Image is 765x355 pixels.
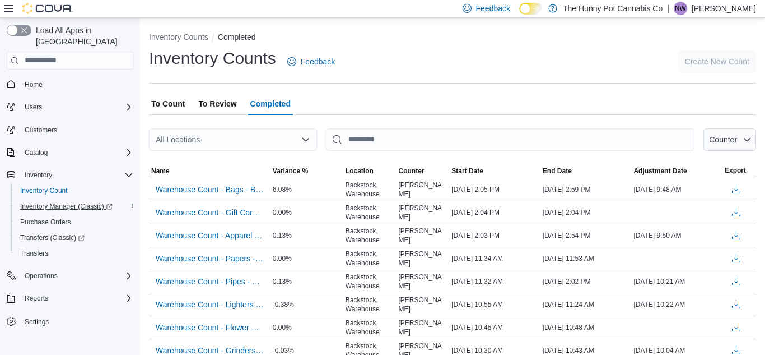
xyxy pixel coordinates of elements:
[540,164,632,178] button: End Date
[151,181,268,198] button: Warehouse Count - Bags - Backstock
[703,128,756,151] button: Counter
[25,317,49,326] span: Settings
[151,273,268,290] button: Warehouse Count - Pipes - Backstock
[631,275,722,288] div: [DATE] 10:21 AM
[449,164,540,178] button: Start Date
[25,126,57,135] span: Customers
[151,250,268,267] button: Warehouse Count - Papers - Backstock
[20,186,68,195] span: Inventory Count
[540,229,632,242] div: [DATE] 2:54 PM
[326,128,694,151] input: This is a search bar. After typing your query, hit enter to filter the results lower in the page.
[198,93,236,115] span: To Review
[270,206,343,219] div: 0.00%
[11,214,138,230] button: Purchase Orders
[156,184,264,195] span: Warehouse Count - Bags - Backstock
[16,215,76,229] a: Purchase Orders
[692,2,756,15] p: [PERSON_NAME]
[151,93,185,115] span: To Count
[16,247,53,260] a: Transfers
[20,292,53,305] button: Reports
[25,148,48,157] span: Catalog
[2,76,138,93] button: Home
[2,291,138,306] button: Reports
[2,145,138,160] button: Catalog
[16,184,72,197] a: Inventory Count
[2,99,138,115] button: Users
[11,183,138,199] button: Inventory Count
[270,164,343,178] button: Variance %
[449,229,540,242] div: [DATE] 2:03 PM
[149,31,756,45] nav: An example of EuiBreadcrumbs
[449,275,540,288] div: [DATE] 11:32 AM
[11,230,138,246] a: Transfers (Classic)
[270,321,343,334] div: 0.00%
[25,271,58,280] span: Operations
[20,202,113,211] span: Inventory Manager (Classic)
[397,164,450,178] button: Counter
[540,275,632,288] div: [DATE] 2:02 PM
[543,167,572,176] span: End Date
[20,100,133,114] span: Users
[449,183,540,196] div: [DATE] 2:05 PM
[633,167,687,176] span: Adjustment Date
[476,3,510,14] span: Feedback
[156,253,264,264] span: Warehouse Count - Papers - Backstock
[709,135,737,144] span: Counter
[16,200,117,213] a: Inventory Manager (Classic)
[563,2,663,15] p: The Hunny Pot Cannabis Co
[20,269,133,283] span: Operations
[20,77,133,91] span: Home
[11,199,138,214] a: Inventory Manager (Classic)
[540,183,632,196] div: [DATE] 2:59 PM
[270,252,343,265] div: 0.00%
[25,80,43,89] span: Home
[156,276,264,287] span: Warehouse Count - Pipes - Backstock
[156,207,264,218] span: Warehouse Count - Gift Cards - Backstock
[25,103,42,112] span: Users
[343,293,397,316] div: Backstock, Warehouse
[20,314,133,328] span: Settings
[20,168,57,182] button: Inventory
[631,229,722,242] div: [DATE] 9:50 AM
[678,50,756,73] button: Create New Count
[343,178,397,201] div: Backstock, Warehouse
[250,93,291,115] span: Completed
[2,268,138,284] button: Operations
[25,294,48,303] span: Reports
[151,204,268,221] button: Warehouse Count - Gift Cards - Backstock
[283,50,339,73] a: Feedback
[218,33,256,42] button: Completed
[156,299,264,310] span: Warehouse Count - Lighters - Backstock
[151,296,268,313] button: Warehouse Count - Lighters - Backstock
[675,2,686,15] span: NW
[346,167,374,176] span: Location
[449,252,540,265] div: [DATE] 11:34 AM
[519,3,543,15] input: Dark Mode
[540,321,632,334] div: [DATE] 10:48 AM
[16,247,133,260] span: Transfers
[31,25,133,47] span: Load All Apps in [GEOGRAPHIC_DATA]
[2,167,138,183] button: Inventory
[343,270,397,293] div: Backstock, Warehouse
[20,269,62,283] button: Operations
[631,298,722,311] div: [DATE] 10:22 AM
[25,170,52,179] span: Inventory
[399,227,447,245] span: [PERSON_NAME]
[270,229,343,242] div: 0.13%
[540,252,632,265] div: [DATE] 11:53 AM
[22,3,73,14] img: Cova
[273,167,308,176] span: Variance %
[16,200,133,213] span: Inventory Manager (Classic)
[343,201,397,224] div: Backstock, Warehouse
[301,56,335,67] span: Feedback
[2,122,138,138] button: Customers
[343,164,397,178] button: Location
[20,292,133,305] span: Reports
[301,135,310,144] button: Open list of options
[399,167,425,176] span: Counter
[540,298,632,311] div: [DATE] 11:24 AM
[149,47,276,70] h1: Inventory Counts
[20,123,133,137] span: Customers
[270,298,343,311] div: -0.38%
